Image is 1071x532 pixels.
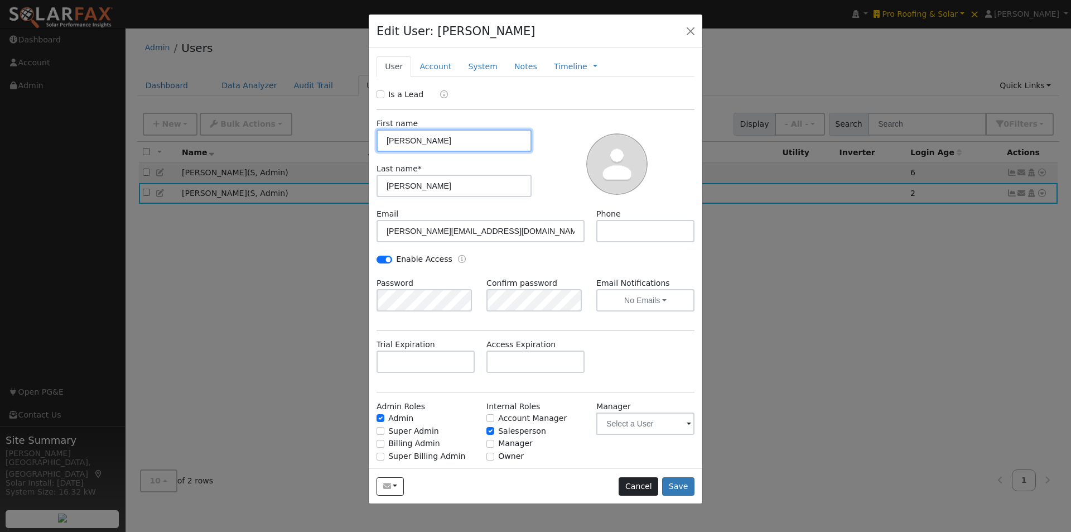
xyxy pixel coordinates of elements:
label: Owner [498,450,524,462]
label: Enable Access [396,253,452,265]
label: Salesperson [498,425,546,437]
input: Billing Admin [377,440,384,448]
label: Billing Admin [388,438,440,449]
label: Manager [498,438,533,449]
input: Is a Lead [377,90,384,98]
label: Access Expiration [486,339,556,351]
input: Super Billing Admin [377,453,384,461]
button: sal@strategicbrandskc.com [377,477,404,496]
label: Super Admin [388,425,439,437]
input: Admin [377,414,384,422]
button: No Emails [596,289,694,311]
label: Super Billing Admin [388,450,465,462]
button: Cancel [619,477,658,496]
input: Super Admin [377,427,384,435]
a: User [377,56,411,77]
label: Email [377,208,398,220]
a: Timeline [554,61,587,73]
input: Account Manager [486,414,494,422]
span: Required [418,164,422,173]
label: Confirm password [486,277,557,289]
a: Lead [432,89,448,102]
label: Internal Roles [486,401,540,413]
input: Manager [486,440,494,448]
a: System [460,56,506,77]
label: Admin Roles [377,401,425,413]
label: Password [377,277,413,289]
h4: Edit User: [PERSON_NAME] [377,22,535,40]
label: Account Manager [498,413,567,424]
label: First name [377,118,418,130]
label: Admin [388,413,413,424]
a: Account [411,56,460,77]
label: Is a Lead [388,89,423,100]
a: Enable Access [458,253,466,266]
label: Phone [596,208,621,220]
input: Owner [486,453,494,461]
label: Email Notifications [596,277,694,289]
button: Save [662,477,694,496]
label: Trial Expiration [377,339,435,351]
a: Notes [506,56,546,77]
label: Last name [377,163,422,175]
label: Manager [596,401,631,413]
input: Salesperson [486,427,494,435]
input: Select a User [596,413,694,435]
